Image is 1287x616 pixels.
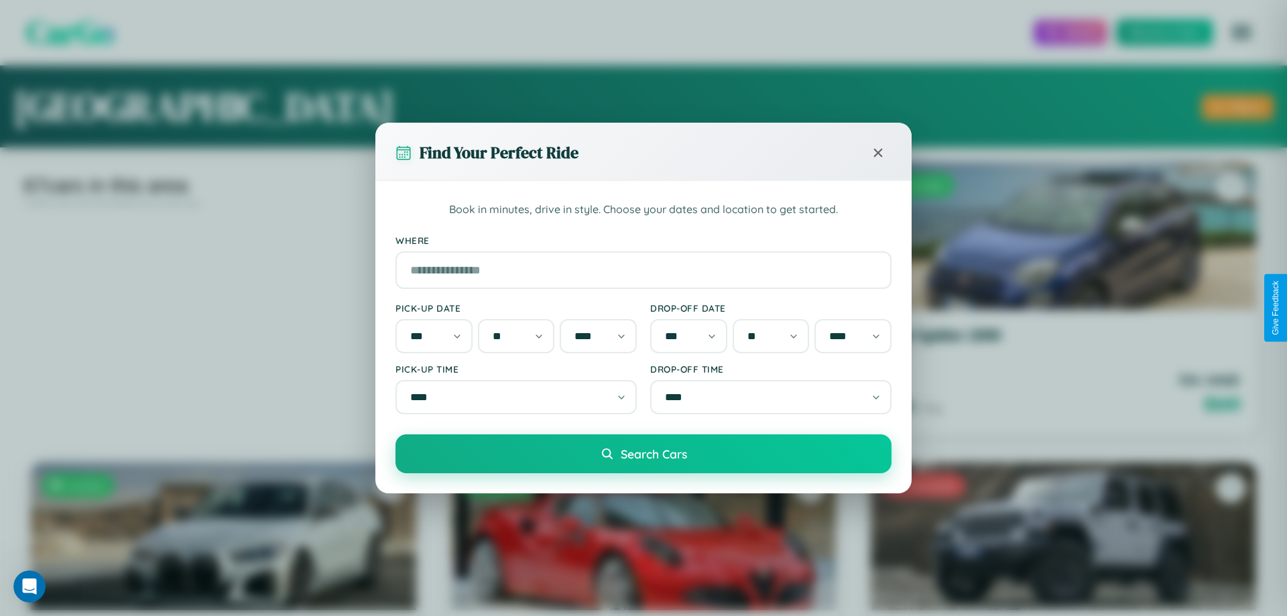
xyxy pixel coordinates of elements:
[395,434,892,473] button: Search Cars
[621,446,687,461] span: Search Cars
[395,302,637,314] label: Pick-up Date
[650,363,892,375] label: Drop-off Time
[650,302,892,314] label: Drop-off Date
[395,363,637,375] label: Pick-up Time
[395,201,892,219] p: Book in minutes, drive in style. Choose your dates and location to get started.
[395,235,892,246] label: Where
[420,141,578,164] h3: Find Your Perfect Ride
